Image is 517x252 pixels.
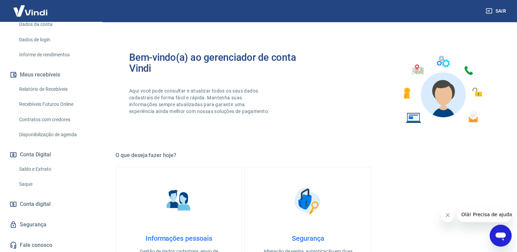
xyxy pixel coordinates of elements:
[8,67,94,82] button: Meus recebíveis
[8,217,94,232] a: Segurança
[16,162,94,176] a: Saldo e Extrato
[162,184,196,218] img: Informações pessoais
[16,33,94,47] a: Dados de login
[4,5,57,10] span: Olá! Precisa de ajuda?
[16,128,94,142] a: Disponibilização de agenda
[16,177,94,191] a: Saque
[16,82,94,96] a: Relatório de Recebíveis
[490,225,512,247] iframe: Botão para abrir a janela de mensagens
[20,199,51,209] span: Conta digital
[115,152,501,159] h5: O que deseja fazer hoje?
[291,184,325,218] img: Segurança
[129,52,308,74] h2: Bem-vindo(a) ao gerenciador de conta Vindi
[8,0,53,21] img: Vindi
[256,234,360,242] h4: Segurança
[484,5,509,17] button: Sair
[16,97,94,111] a: Recebíveis Futuros Online
[16,17,94,31] a: Dados da conta
[129,87,271,115] p: Aqui você pode consultar e atualizar todos os seus dados cadastrais de forma fácil e rápida. Mant...
[8,197,94,212] a: Conta digital
[457,207,512,222] iframe: Mensagem da empresa
[16,113,94,127] a: Contratos com credores
[8,147,94,162] button: Conta Digital
[16,48,94,62] a: Informe de rendimentos
[397,52,487,127] img: Imagem de um avatar masculino com diversos icones exemplificando as funcionalidades do gerenciado...
[127,234,231,242] h4: Informações pessoais
[441,208,454,222] iframe: Fechar mensagem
